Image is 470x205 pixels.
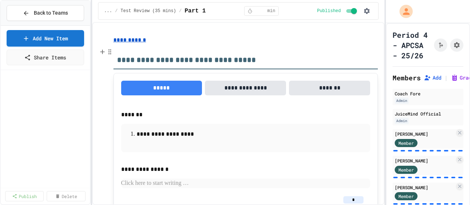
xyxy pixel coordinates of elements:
[450,39,463,52] button: Assignment Settings
[104,8,112,14] span: ...
[393,73,421,83] h2: Members
[434,39,447,52] button: Click to see fork details
[7,50,84,65] a: Share Items
[395,118,409,124] div: Admin
[395,110,461,117] div: JuiceMind Official
[398,166,414,173] span: Member
[47,191,85,201] a: Delete
[317,8,341,14] span: Published
[5,191,44,201] a: Publish
[395,131,455,137] div: [PERSON_NAME]
[317,7,358,15] div: Content is published and visible to students
[7,30,84,47] a: Add New Item
[115,8,117,14] span: /
[393,30,431,61] h1: Period 4 - APCSA - 25/26
[185,7,206,15] span: Part 1
[395,157,455,164] div: [PERSON_NAME]
[398,140,414,146] span: Member
[392,3,415,20] div: My Account
[120,8,176,14] span: Test Review (35 mins)
[267,8,275,14] span: min
[424,74,441,81] button: Add
[444,73,448,82] span: |
[398,193,414,199] span: Member
[409,144,463,175] iframe: chat widget
[439,176,463,198] iframe: chat widget
[395,184,455,191] div: [PERSON_NAME]
[34,9,68,17] span: Back to Teams
[395,98,409,104] div: Admin
[179,8,182,14] span: /
[395,90,461,97] div: Coach Fore
[7,5,84,21] button: Back to Teams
